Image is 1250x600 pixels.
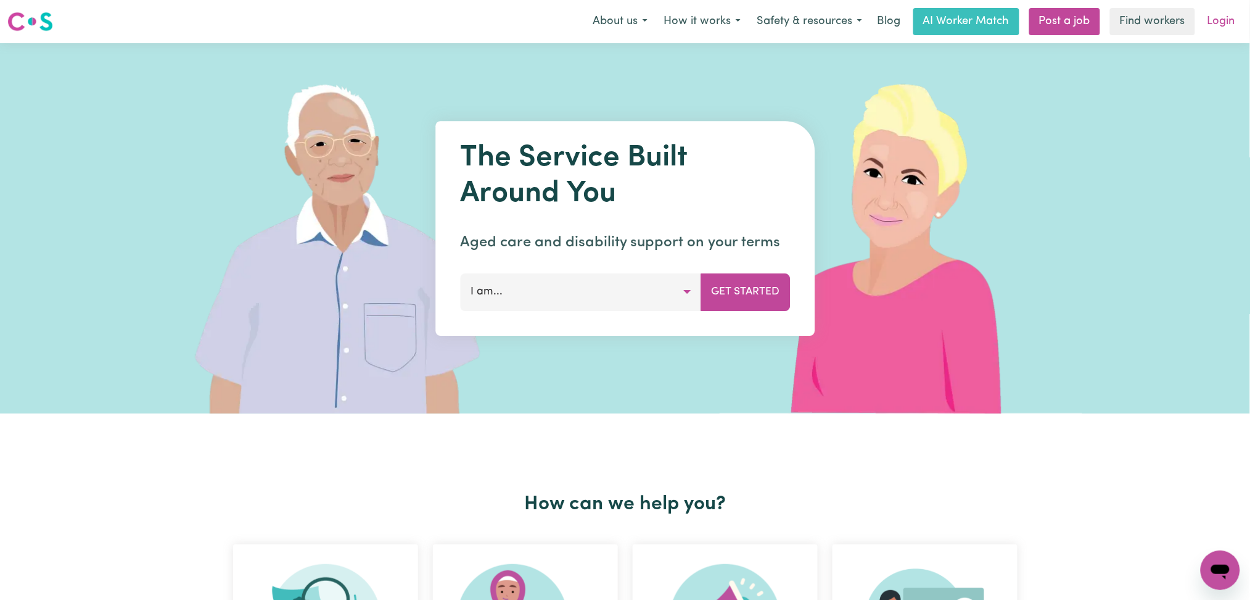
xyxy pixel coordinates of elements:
[1200,8,1243,35] a: Login
[701,273,790,310] button: Get Started
[460,141,790,212] h1: The Service Built Around You
[226,493,1025,516] h2: How can we help you?
[913,8,1019,35] a: AI Worker Match
[7,7,53,36] a: Careseekers logo
[1201,551,1240,590] iframe: Button to launch messaging window
[1110,8,1195,35] a: Find workers
[656,9,749,35] button: How it works
[7,10,53,33] img: Careseekers logo
[460,273,701,310] button: I am...
[1029,8,1100,35] a: Post a job
[870,8,908,35] a: Blog
[585,9,656,35] button: About us
[749,9,870,35] button: Safety & resources
[460,231,790,254] p: Aged care and disability support on your terms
